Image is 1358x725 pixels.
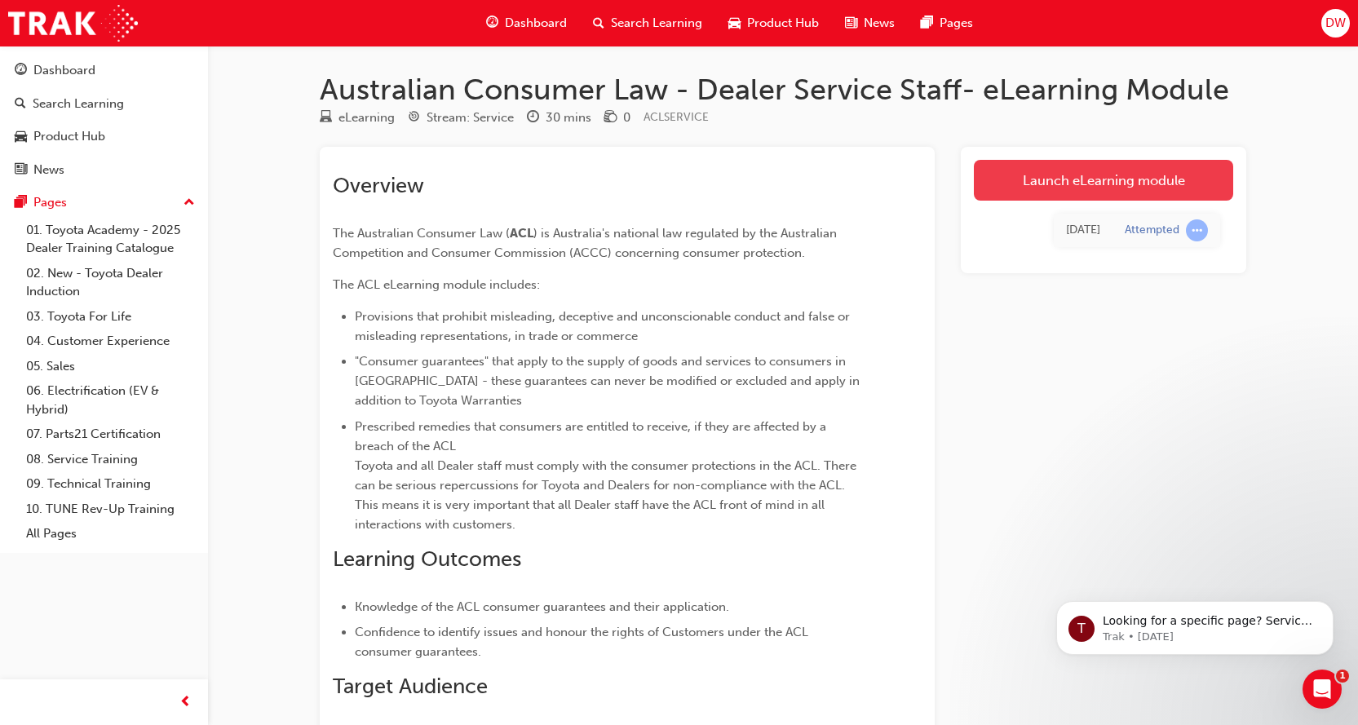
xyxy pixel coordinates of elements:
[333,277,540,292] span: The ACL eLearning module includes:
[527,108,591,128] div: Duration
[921,13,933,33] span: pages-icon
[611,14,702,33] span: Search Learning
[179,692,192,713] span: prev-icon
[320,72,1246,108] h1: Australian Consumer Law - Dealer Service Staff- eLearning Module
[15,163,27,178] span: news-icon
[7,55,201,86] a: Dashboard
[940,14,973,33] span: Pages
[505,14,567,33] span: Dashboard
[20,521,201,546] a: All Pages
[728,13,741,33] span: car-icon
[8,5,138,42] img: Trak
[593,13,604,33] span: search-icon
[1336,670,1349,683] span: 1
[333,226,840,260] span: ) is Australia's national law regulated by the Australian Competition and Consumer Commission (AC...
[974,160,1233,201] a: Launch eLearning module
[1303,670,1342,709] iframe: Intercom live chat
[1066,221,1100,240] div: Thu Sep 11 2025 15:02:35 GMT+0800 (Australian Western Standard Time)
[473,7,580,40] a: guage-iconDashboard
[338,108,395,127] div: eLearning
[33,61,95,80] div: Dashboard
[355,419,860,532] span: Prescribed remedies that consumers are entitled to receive, if they are affected by a breach of t...
[355,599,729,614] span: Knowledge of the ACL consumer guarantees and their application.
[408,111,420,126] span: target-icon
[1186,219,1208,241] span: learningRecordVerb_ATTEMPT-icon
[604,108,630,128] div: Price
[715,7,832,40] a: car-iconProduct Hub
[15,97,26,112] span: search-icon
[320,111,332,126] span: learningResourceType_ELEARNING-icon
[908,7,986,40] a: pages-iconPages
[546,108,591,127] div: 30 mins
[20,471,201,497] a: 09. Technical Training
[20,218,201,261] a: 01. Toyota Academy - 2025 Dealer Training Catalogue
[15,196,27,210] span: pages-icon
[864,14,895,33] span: News
[1125,223,1179,238] div: Attempted
[184,192,195,214] span: up-icon
[20,378,201,422] a: 06. Electrification (EV & Hybrid)
[1325,14,1346,33] span: DW
[510,226,533,241] span: ACL
[20,304,201,329] a: 03. Toyota For Life
[7,188,201,218] button: Pages
[1321,9,1350,38] button: DW
[486,13,498,33] span: guage-icon
[427,108,514,127] div: Stream: Service
[20,422,201,447] a: 07. Parts21 Certification
[623,108,630,127] div: 0
[832,7,908,40] a: news-iconNews
[7,89,201,119] a: Search Learning
[33,161,64,179] div: News
[7,155,201,185] a: News
[604,111,617,126] span: money-icon
[355,625,812,659] span: Confidence to identify issues and honour the rights of Customers under the ACL consumer guarantees.
[33,95,124,113] div: Search Learning
[644,110,709,124] span: Learning resource code
[7,52,201,188] button: DashboardSearch LearningProduct HubNews
[20,447,201,472] a: 08. Service Training
[408,108,514,128] div: Stream
[15,130,27,144] span: car-icon
[845,13,857,33] span: news-icon
[20,329,201,354] a: 04. Customer Experience
[527,111,539,126] span: clock-icon
[20,261,201,304] a: 02. New - Toyota Dealer Induction
[1032,567,1358,681] iframe: Intercom notifications message
[355,309,853,343] span: Provisions that prohibit misleading, deceptive and unconscionable conduct and false or misleading...
[580,7,715,40] a: search-iconSearch Learning
[747,14,819,33] span: Product Hub
[20,354,201,379] a: 05. Sales
[333,173,424,198] span: Overview
[33,127,105,146] div: Product Hub
[333,546,521,572] span: Learning Outcomes
[33,193,67,212] div: Pages
[333,226,510,241] span: The Australian Consumer Law (
[7,122,201,152] a: Product Hub
[20,497,201,522] a: 10. TUNE Rev-Up Training
[15,64,27,78] span: guage-icon
[355,354,863,408] span: "Consumer guarantees" that apply to the supply of goods and services to consumers in [GEOGRAPHIC_...
[320,108,395,128] div: Type
[333,674,488,699] span: Target Audience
